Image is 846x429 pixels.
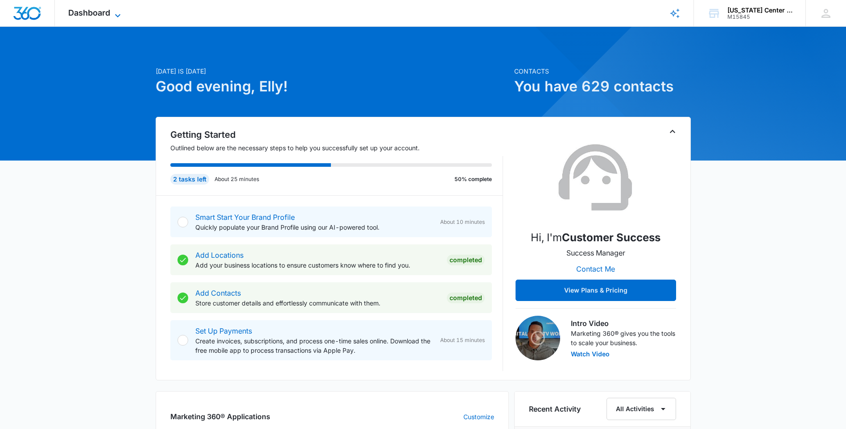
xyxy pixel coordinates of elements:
[195,251,243,260] a: Add Locations
[566,247,625,258] p: Success Manager
[195,289,241,297] a: Add Contacts
[571,318,676,329] h3: Intro Video
[571,329,676,347] p: Marketing 360® gives you the tools to scale your business.
[727,14,792,20] div: account id
[195,260,440,270] p: Add your business locations to ensure customers know where to find you.
[447,293,485,303] div: Completed
[454,175,492,183] p: 50% complete
[440,336,485,344] span: About 15 minutes
[531,230,660,246] p: Hi, I'm
[551,133,640,223] img: Customer Success
[156,76,509,97] h1: Good evening, Elly!
[170,128,503,141] h2: Getting Started
[727,7,792,14] div: account name
[516,316,560,360] img: Intro Video
[514,76,691,97] h1: You have 629 contacts
[529,404,581,414] h6: Recent Activity
[571,351,610,357] button: Watch Video
[514,66,691,76] p: Contacts
[195,326,252,335] a: Set Up Payments
[68,8,110,17] span: Dashboard
[447,255,485,265] div: Completed
[195,336,433,355] p: Create invoices, subscriptions, and process one-time sales online. Download the free mobile app t...
[195,223,433,232] p: Quickly populate your Brand Profile using our AI-powered tool.
[215,175,259,183] p: About 25 minutes
[463,412,494,421] a: Customize
[170,174,209,185] div: 2 tasks left
[170,143,503,153] p: Outlined below are the necessary steps to help you successfully set up your account.
[156,66,509,76] p: [DATE] is [DATE]
[195,213,295,222] a: Smart Start Your Brand Profile
[667,126,678,137] button: Toggle Collapse
[195,298,440,308] p: Store customer details and effortlessly communicate with them.
[567,258,624,280] button: Contact Me
[170,411,270,422] h2: Marketing 360® Applications
[516,280,676,301] button: View Plans & Pricing
[562,231,660,244] strong: Customer Success
[607,398,676,420] button: All Activities
[440,218,485,226] span: About 10 minutes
